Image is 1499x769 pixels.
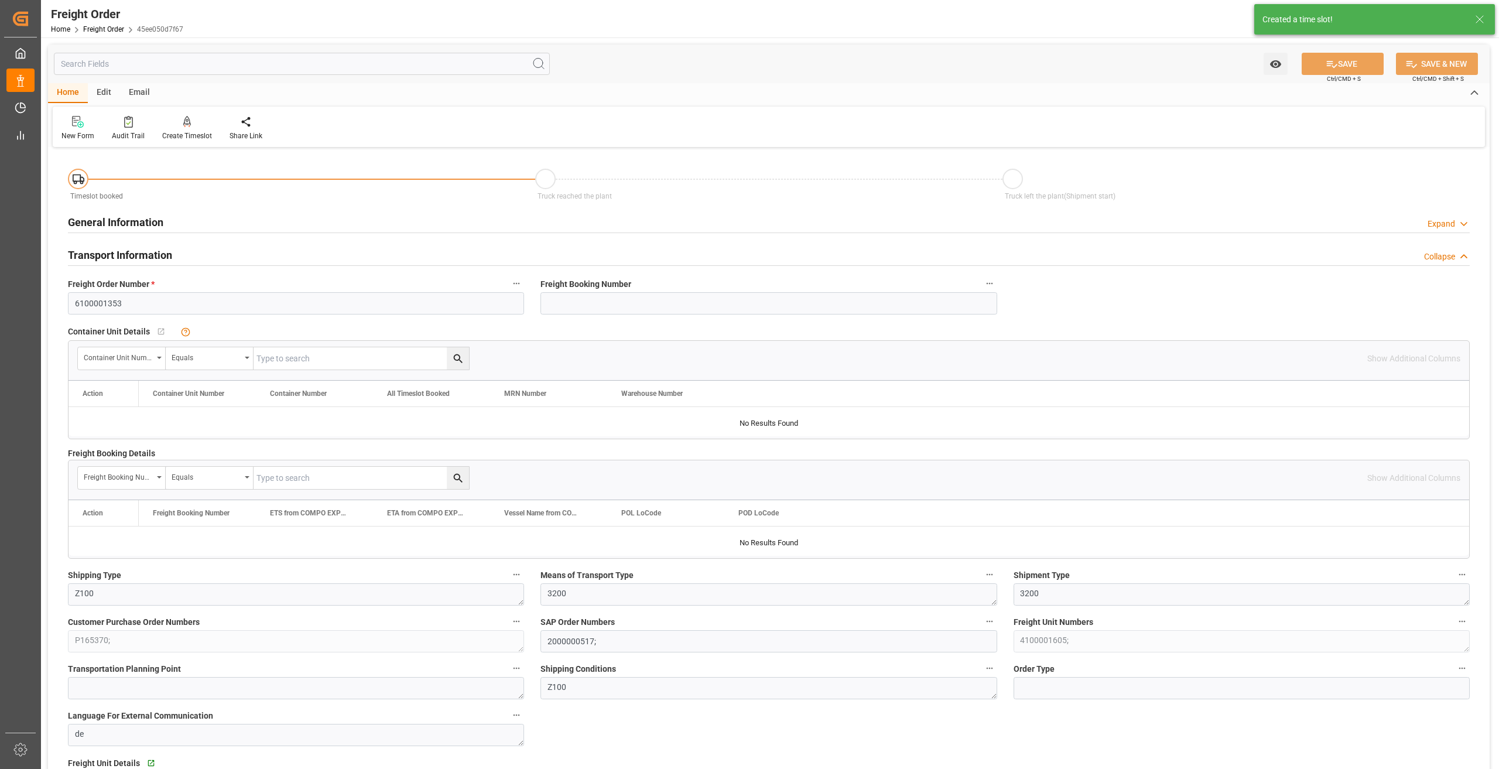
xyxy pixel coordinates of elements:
[68,724,524,746] textarea: de
[68,616,200,628] span: Customer Purchase Order Numbers
[447,467,469,489] button: search button
[61,131,94,141] div: New Form
[540,583,997,606] textarea: 3200
[166,467,254,489] button: open menu
[68,663,181,675] span: Transportation Planning Point
[84,469,153,483] div: Freight Booking Number
[1264,53,1288,75] button: open menu
[1454,614,1470,629] button: Freight Unit Numbers
[162,131,212,141] div: Create Timeslot
[54,53,550,75] input: Search Fields
[982,276,997,291] button: Freight Booking Number
[1396,53,1478,75] button: SAVE & NEW
[1005,192,1115,200] span: Truck left the plant(Shipment start)
[172,350,241,363] div: Equals
[270,509,348,517] span: ETS from COMPO EXPERT
[112,131,145,141] div: Audit Trail
[48,83,88,103] div: Home
[153,389,224,398] span: Container Unit Number
[68,247,172,263] h2: Transport Information
[1262,13,1464,26] div: Created a time slot!
[982,661,997,676] button: Shipping Conditions
[68,326,150,338] span: Container Unit Details
[1428,218,1455,230] div: Expand
[1454,567,1470,582] button: Shipment Type
[1014,663,1055,675] span: Order Type
[51,25,70,33] a: Home
[509,614,524,629] button: Customer Purchase Order Numbers
[509,276,524,291] button: Freight Order Number *
[83,509,103,517] div: Action
[68,278,155,290] span: Freight Order Number
[70,192,123,200] span: Timeslot booked
[270,389,327,398] span: Container Number
[1014,616,1093,628] span: Freight Unit Numbers
[982,567,997,582] button: Means of Transport Type
[540,663,616,675] span: Shipping Conditions
[254,467,469,489] input: Type to search
[254,347,469,370] input: Type to search
[509,708,524,723] button: Language For External Communication
[504,389,546,398] span: MRN Number
[504,509,583,517] span: Vessel Name from COMPO EXPERT
[540,677,997,699] textarea: Z100
[172,469,241,483] div: Equals
[68,569,121,582] span: Shipping Type
[120,83,159,103] div: Email
[68,710,213,722] span: Language For External Communication
[540,616,615,628] span: SAP Order Numbers
[1014,569,1070,582] span: Shipment Type
[153,509,230,517] span: Freight Booking Number
[982,614,997,629] button: SAP Order Numbers
[387,389,450,398] span: All Timeslot Booked
[1327,74,1361,83] span: Ctrl/CMD + S
[1454,661,1470,676] button: Order Type
[83,389,103,398] div: Action
[1014,630,1470,652] textarea: 4100001605;
[78,467,166,489] button: open menu
[83,25,124,33] a: Freight Order
[68,214,163,230] h2: General Information
[738,509,779,517] span: POD LoCode
[621,389,683,398] span: Warehouse Number
[84,350,153,363] div: Container Unit Number
[509,567,524,582] button: Shipping Type
[387,509,466,517] span: ETA from COMPO EXPERT
[538,192,612,200] span: Truck reached the plant
[78,347,166,370] button: open menu
[68,583,524,606] textarea: Z100
[540,569,634,582] span: Means of Transport Type
[1014,583,1470,606] textarea: 3200
[1302,53,1384,75] button: SAVE
[51,5,183,23] div: Freight Order
[68,630,524,652] textarea: P165370;
[621,509,661,517] span: POL LoCode
[447,347,469,370] button: search button
[230,131,262,141] div: Share Link
[1412,74,1464,83] span: Ctrl/CMD + Shift + S
[68,447,155,460] span: Freight Booking Details
[166,347,254,370] button: open menu
[1424,251,1455,263] div: Collapse
[88,83,120,103] div: Edit
[509,661,524,676] button: Transportation Planning Point
[540,278,631,290] span: Freight Booking Number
